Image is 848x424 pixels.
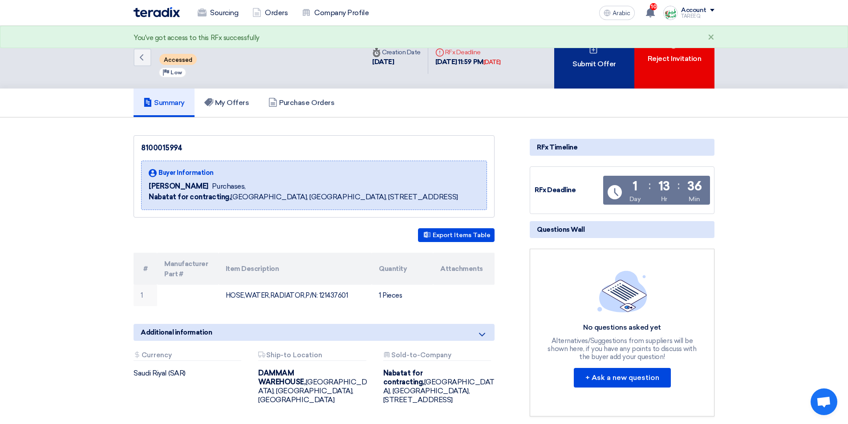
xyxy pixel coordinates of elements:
[585,373,659,382] font: + Ask a new question
[629,195,641,203] font: Day
[681,6,706,14] font: Account
[597,271,647,312] img: empty_state_list.svg
[678,179,680,192] font: :
[383,378,495,404] font: [GEOGRAPHIC_DATA], [GEOGRAPHIC_DATA], [STREET_ADDRESS]
[663,6,678,20] img: Screenshot___1727703618088.png
[258,378,367,404] font: [GEOGRAPHIC_DATA], [GEOGRAPHIC_DATA], [GEOGRAPHIC_DATA]
[383,369,424,386] font: Nabatat for contracting,
[143,265,148,273] font: #
[231,193,458,201] font: [GEOGRAPHIC_DATA], [GEOGRAPHIC_DATA], [STREET_ADDRESS]
[212,182,246,190] font: Purchases,
[266,351,322,359] font: Ship-to Location
[164,57,192,63] font: Accessed
[226,265,279,273] font: Item Description
[572,60,616,68] font: Submit Offer
[134,34,260,42] font: You've got access to this RFx successfully
[134,89,195,117] a: Summary
[613,9,630,17] font: Arabic
[195,89,259,117] a: My Offers
[418,228,495,242] button: Export Items Table
[149,193,231,201] font: Nabatat for contracting,
[483,59,501,65] font: [DATE]
[134,369,186,377] font: Saudi Riyal (SAR)
[535,186,576,194] font: RFx Deadline
[382,48,421,56] font: Creation Date
[164,259,208,278] font: Manufacturer Part #
[651,4,657,10] font: 10
[259,89,344,117] a: Purchase Orders
[191,3,245,23] a: Sourcing
[689,195,700,203] font: Min
[279,98,334,107] font: Purchase Orders
[245,3,295,23] a: Orders
[599,6,635,20] button: Arabic
[141,291,143,299] font: 1
[210,8,238,17] font: Sourcing
[440,265,483,273] font: Attachments
[433,231,491,239] font: Export Items Table
[141,328,212,336] font: Additional information
[379,265,407,273] font: Quantity
[574,368,671,388] button: + Ask a new question
[258,369,305,386] font: DAMMAM WAREHOUSE,
[681,13,700,19] font: TAREEQ
[379,291,402,299] font: 1 Pieces
[372,58,394,66] font: [DATE]
[658,179,670,194] font: 13
[391,351,451,359] font: Sold-to-Company
[687,179,702,194] font: 36
[708,30,714,45] font: ×
[142,351,172,359] font: Currency
[134,7,180,17] img: Teradix logo
[649,179,651,192] font: :
[633,179,637,194] font: 1
[648,54,702,63] font: Reject Invitation
[314,8,369,17] font: Company Profile
[141,144,182,152] font: 8100015994
[170,69,182,76] font: Low
[215,98,249,107] font: My Offers
[661,195,667,203] font: Hr
[811,388,837,415] div: Open chat
[548,337,696,361] font: Alternatives/Suggestions from suppliers will be shown here, if you have any points to discuss wit...
[583,323,661,331] font: No questions asked yet
[226,291,348,299] font: HOSE,WATER,RADIATOR,P/N: 121437601
[154,98,185,107] font: Summary
[445,48,481,56] font: RFx Deadline
[149,182,208,190] font: [PERSON_NAME]
[537,143,577,151] font: RFx Timeline
[537,226,584,234] font: Questions Wall
[435,58,483,66] font: [DATE] 11:59 PM
[265,8,288,17] font: Orders
[158,169,214,177] font: Buyer Information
